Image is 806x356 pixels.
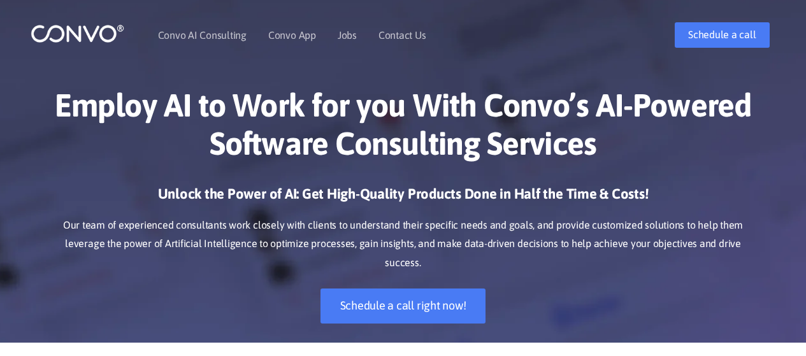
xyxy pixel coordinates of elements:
a: Convo AI Consulting [158,30,247,40]
img: logo_1.png [31,24,124,43]
a: Contact Us [378,30,426,40]
a: Schedule a call [675,22,769,48]
a: Jobs [338,30,357,40]
a: Convo App [268,30,316,40]
a: Schedule a call right now! [320,288,486,324]
h1: Employ AI to Work for you With Convo’s AI-Powered Software Consulting Services [50,86,757,172]
h3: Unlock the Power of AI: Get High-Quality Products Done in Half the Time & Costs! [50,185,757,213]
p: Our team of experienced consultants work closely with clients to understand their specific needs ... [50,216,757,273]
